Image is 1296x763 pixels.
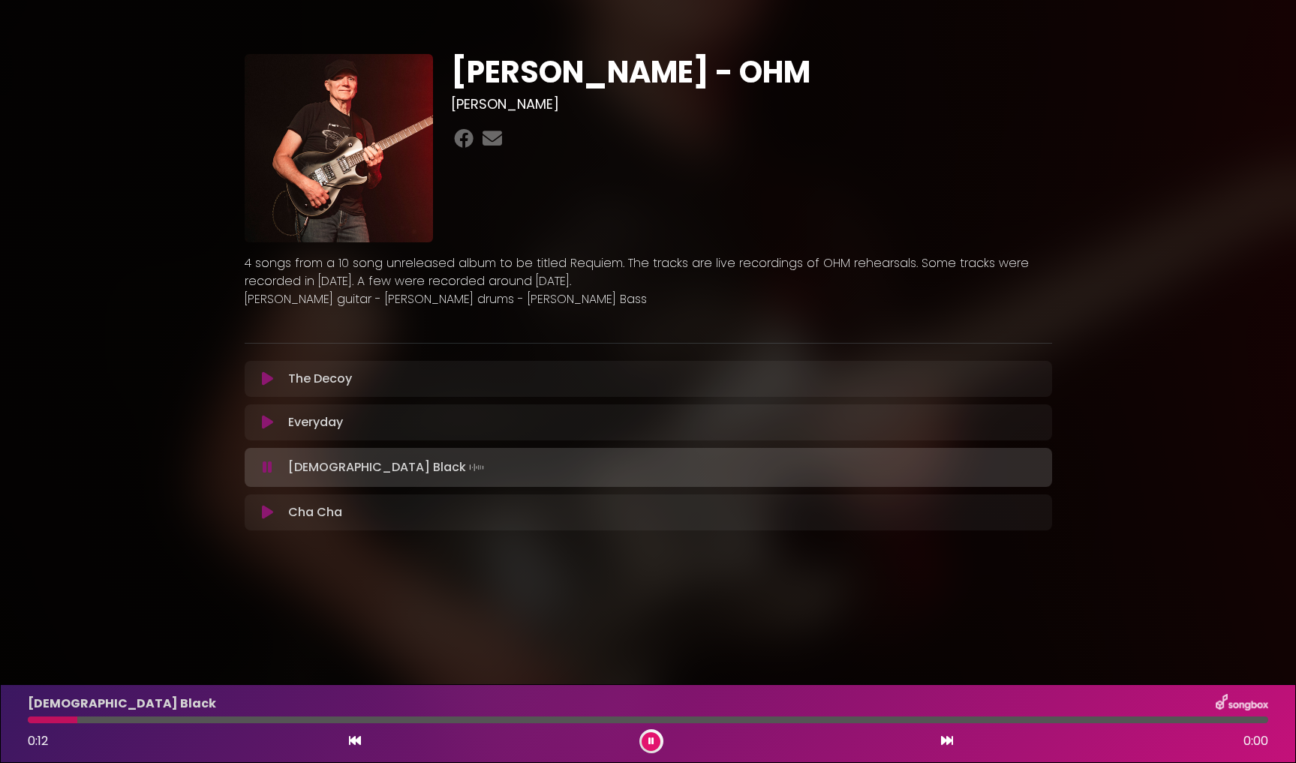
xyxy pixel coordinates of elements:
p: 4 songs from a 10 song unreleased album to be titled Requiem. The tracks are live recordings of O... [245,254,1052,290]
p: Everyday [288,413,343,431]
img: pDVBrwh7RPKHHeJLn922 [245,54,433,242]
p: [PERSON_NAME] guitar - [PERSON_NAME] drums - [PERSON_NAME] Bass [245,290,1052,308]
p: The Decoy [288,370,352,388]
h3: [PERSON_NAME] [451,96,1052,113]
img: waveform4.gif [466,457,487,478]
p: [DEMOGRAPHIC_DATA] Black [288,457,487,478]
p: Cha Cha [288,503,342,521]
h1: [PERSON_NAME] - OHM [451,54,1052,90]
